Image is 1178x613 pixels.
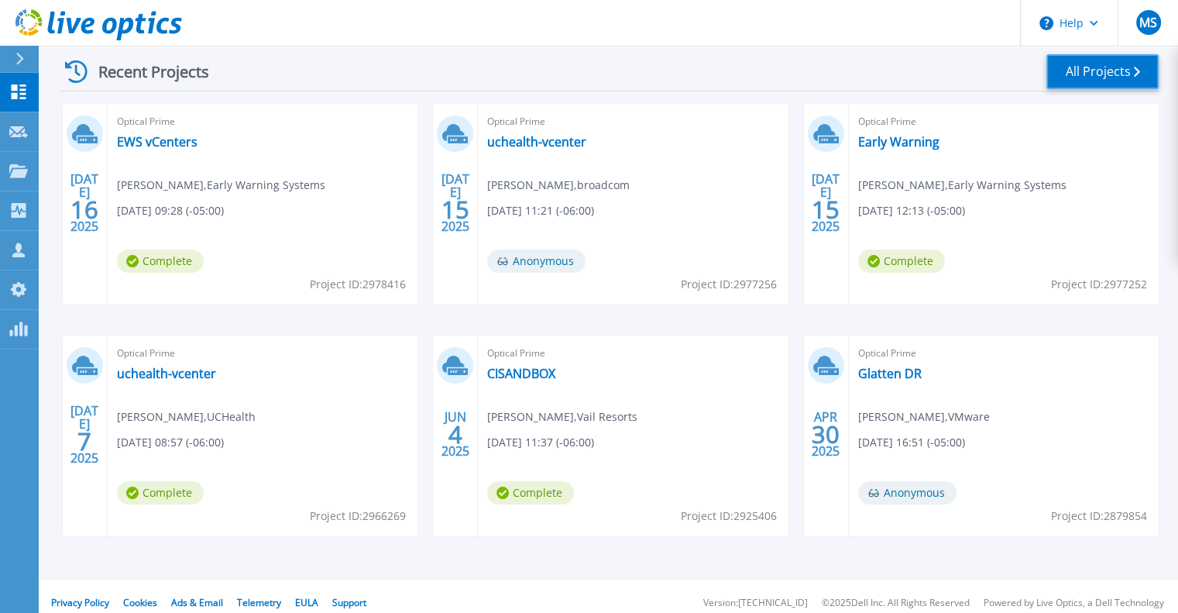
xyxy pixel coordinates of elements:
li: Version: [TECHNICAL_ID] [703,598,808,608]
span: [PERSON_NAME] , broadcom [487,177,630,194]
a: uchealth-vcenter [487,134,586,150]
a: Cookies [123,596,157,609]
span: Anonymous [858,481,956,505]
span: 15 [441,203,469,216]
span: Project ID: 2978416 [310,276,406,293]
span: [DATE] 16:51 (-05:00) [858,434,965,451]
span: Complete [487,481,574,505]
div: [DATE] 2025 [70,174,99,231]
span: 7 [77,435,91,448]
span: Project ID: 2925406 [681,508,777,525]
span: Optical Prime [858,113,1149,130]
li: Powered by Live Optics, a Dell Technology [984,598,1164,608]
span: Project ID: 2977256 [681,276,777,293]
span: MS [1139,16,1157,29]
a: Support [332,596,366,609]
span: [PERSON_NAME] , Early Warning Systems [117,177,325,194]
span: Optical Prime [487,345,778,362]
span: Project ID: 2879854 [1051,508,1147,525]
span: Optical Prime [117,345,408,362]
a: EWS vCenters [117,134,197,150]
span: [DATE] 09:28 (-05:00) [117,202,224,219]
a: uchealth-vcenter [117,366,216,381]
span: [PERSON_NAME] , Vail Resorts [487,408,637,425]
span: Complete [858,250,945,273]
div: JUN 2025 [441,406,470,463]
a: Ads & Email [171,596,223,609]
span: [DATE] 11:37 (-06:00) [487,434,594,451]
span: 15 [812,203,840,216]
li: © 2025 Dell Inc. All Rights Reserved [822,598,970,608]
span: Optical Prime [858,345,1149,362]
span: [PERSON_NAME] , Early Warning Systems [858,177,1066,194]
span: [DATE] 12:13 (-05:00) [858,202,965,219]
a: EULA [295,596,318,609]
a: All Projects [1046,54,1159,89]
span: Complete [117,250,204,273]
div: Recent Projects [60,53,230,91]
span: Optical Prime [487,113,778,130]
span: Anonymous [487,250,586,273]
span: [DATE] 08:57 (-06:00) [117,434,224,451]
a: Privacy Policy [51,596,109,609]
span: 4 [448,428,462,441]
span: Project ID: 2977252 [1051,276,1147,293]
span: 30 [812,428,840,441]
span: Optical Prime [117,113,408,130]
a: Telemetry [237,596,281,609]
div: APR 2025 [811,406,840,463]
span: [PERSON_NAME] , VMware [858,408,990,425]
a: CISANDBOX [487,366,555,381]
div: [DATE] 2025 [441,174,470,231]
span: 16 [70,203,98,216]
div: [DATE] 2025 [70,406,99,463]
div: [DATE] 2025 [811,174,840,231]
span: Project ID: 2966269 [310,508,406,525]
a: Early Warning [858,134,939,150]
span: Complete [117,481,204,505]
span: [PERSON_NAME] , UCHealth [117,408,256,425]
span: [DATE] 11:21 (-06:00) [487,202,594,219]
a: Glatten DR [858,366,922,381]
